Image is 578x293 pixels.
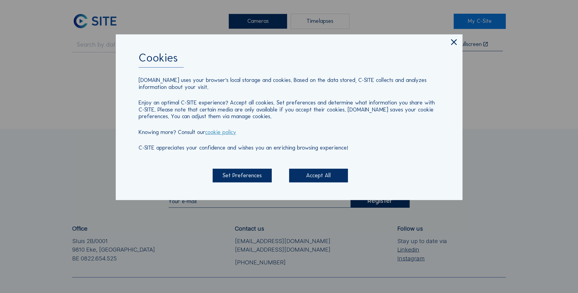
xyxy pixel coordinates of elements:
[213,169,271,182] div: Set Preferences
[139,129,439,136] p: Knowing more? Consult our
[289,169,348,182] div: Accept All
[139,99,439,120] p: Enjoy an optimal C-SITE experience? Accept all cookies. Set preferences and determine what inform...
[139,77,439,90] p: [DOMAIN_NAME] uses your browser's local storage and cookies. Based on the data stored, C-SITE col...
[139,144,439,151] p: C-SITE appreciates your confidence and wishes you an enriching browsing experience!
[205,128,236,135] a: cookie policy
[139,52,439,68] div: Cookies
